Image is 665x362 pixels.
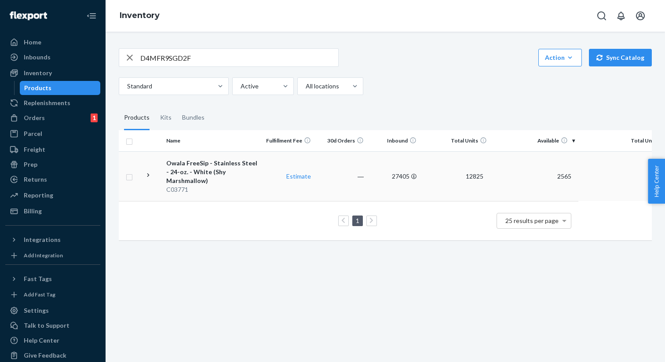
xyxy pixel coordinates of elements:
th: Total Units [420,130,490,151]
div: Owala FreeSip - Stainless Steel - 24-oz. - White (Shy Marshmallow) [166,159,258,185]
button: Integrations [5,233,100,247]
div: Add Integration [24,252,63,259]
input: Active [240,82,241,91]
div: Orders [24,113,45,122]
ol: breadcrumbs [113,3,167,29]
a: Settings [5,303,100,318]
th: Name [163,130,262,151]
div: Billing [24,207,42,216]
div: Talk to Support [24,321,69,330]
div: C03771 [166,185,258,194]
div: Returns [24,175,47,184]
span: 12825 [462,172,487,180]
input: Search inventory by name or sku [140,49,338,66]
div: Freight [24,145,45,154]
a: Page 1 is your current page [354,217,361,224]
button: Open Search Box [593,7,610,25]
a: Help Center [5,333,100,347]
span: 2565 [554,172,575,180]
button: Sync Catalog [589,49,652,66]
div: Prep [24,160,37,169]
div: Fast Tags [24,274,52,283]
div: Integrations [24,235,61,244]
button: Open notifications [612,7,630,25]
img: Flexport logo [10,11,47,20]
th: Fulfillment Fee [262,130,314,151]
div: Products [24,84,51,92]
div: Action [545,53,575,62]
div: Replenishments [24,99,70,107]
div: Give Feedback [24,351,66,360]
a: Add Fast Tag [5,289,100,300]
a: Inventory [5,66,100,80]
a: Orders1 [5,111,100,125]
a: Products [20,81,101,95]
div: Help Center [24,336,59,345]
div: 1 [91,113,98,122]
th: 30d Orders [314,130,367,151]
div: Inbounds [24,53,51,62]
a: Home [5,35,100,49]
a: Reporting [5,188,100,202]
button: Open account menu [632,7,649,25]
div: Add Fast Tag [24,291,55,298]
div: Inventory [24,69,52,77]
input: Standard [126,82,127,91]
button: Action [538,49,582,66]
a: Billing [5,204,100,218]
a: Replenishments [5,96,100,110]
a: Freight [5,143,100,157]
button: Help Center [648,159,665,204]
td: 27405 [367,151,420,201]
button: Close Navigation [83,7,100,25]
td: ― [314,151,367,201]
div: Settings [24,306,49,315]
div: Home [24,38,41,47]
a: Prep [5,157,100,172]
a: Estimate [286,172,311,180]
a: Talk to Support [5,318,100,333]
a: Add Integration [5,250,100,261]
div: Kits [160,106,172,130]
div: Parcel [24,129,42,138]
a: Inbounds [5,50,100,64]
a: Parcel [5,127,100,141]
th: Available [490,130,578,151]
div: Products [124,106,150,130]
a: Inventory [120,11,160,20]
div: Reporting [24,191,53,200]
span: 25 results per page [505,217,559,224]
a: Returns [5,172,100,186]
th: Inbound [367,130,420,151]
input: All locations [305,82,306,91]
button: Fast Tags [5,272,100,286]
div: Bundles [182,106,205,130]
